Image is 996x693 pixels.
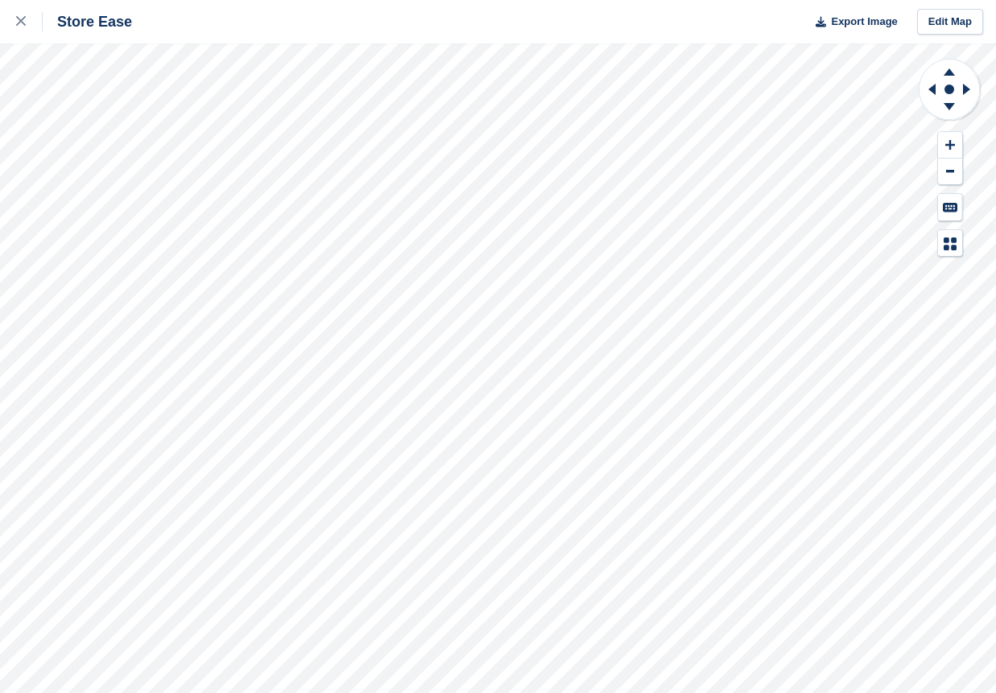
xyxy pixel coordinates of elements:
[938,132,962,159] button: Zoom In
[806,9,898,35] button: Export Image
[938,230,962,257] button: Map Legend
[831,14,897,30] span: Export Image
[917,9,983,35] a: Edit Map
[938,194,962,221] button: Keyboard Shortcuts
[43,12,132,31] div: Store Ease
[938,159,962,185] button: Zoom Out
